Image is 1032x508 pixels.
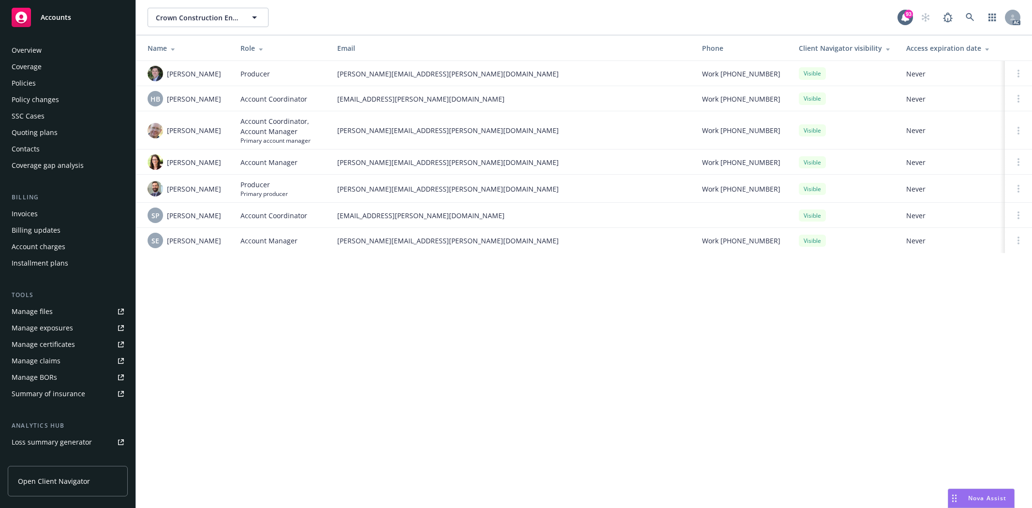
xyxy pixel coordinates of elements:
[12,206,38,222] div: Invoices
[916,8,935,27] a: Start snowing
[8,239,128,254] a: Account charges
[240,236,298,246] span: Account Manager
[799,67,826,79] div: Visible
[240,179,288,190] span: Producer
[8,370,128,385] a: Manage BORs
[167,69,221,79] span: [PERSON_NAME]
[906,236,997,246] span: Never
[8,223,128,238] a: Billing updates
[906,157,997,167] span: Never
[702,125,780,135] span: Work [PHONE_NUMBER]
[799,92,826,105] div: Visible
[8,4,128,31] a: Accounts
[960,8,980,27] a: Search
[167,94,221,104] span: [PERSON_NAME]
[799,235,826,247] div: Visible
[702,69,780,79] span: Work [PHONE_NUMBER]
[12,158,84,173] div: Coverage gap analysis
[337,210,687,221] span: [EMAIL_ADDRESS][PERSON_NAME][DOMAIN_NAME]
[906,125,997,135] span: Never
[8,141,128,157] a: Contacts
[148,8,269,27] button: Crown Construction Engineering, Inc.
[240,116,322,136] span: Account Coordinator, Account Manager
[12,353,60,369] div: Manage claims
[8,337,128,352] a: Manage certificates
[799,124,826,136] div: Visible
[337,125,687,135] span: [PERSON_NAME][EMAIL_ADDRESS][PERSON_NAME][DOMAIN_NAME]
[12,304,53,319] div: Manage files
[148,181,163,196] img: photo
[18,476,90,486] span: Open Client Navigator
[948,489,960,508] div: Drag to move
[167,236,221,246] span: [PERSON_NAME]
[8,421,128,431] div: Analytics hub
[906,43,997,53] div: Access expiration date
[702,43,783,53] div: Phone
[983,8,1002,27] a: Switch app
[968,494,1006,502] span: Nova Assist
[12,223,60,238] div: Billing updates
[8,386,128,402] a: Summary of insurance
[702,94,780,104] span: Work [PHONE_NUMBER]
[12,59,42,75] div: Coverage
[167,157,221,167] span: [PERSON_NAME]
[906,210,997,221] span: Never
[904,10,913,18] div: 93
[8,75,128,91] a: Policies
[799,43,891,53] div: Client Navigator visibility
[8,92,128,107] a: Policy changes
[167,125,221,135] span: [PERSON_NAME]
[150,94,160,104] span: HB
[799,156,826,168] div: Visible
[8,206,128,222] a: Invoices
[8,353,128,369] a: Manage claims
[240,136,322,145] span: Primary account manager
[938,8,957,27] a: Report a Bug
[167,210,221,221] span: [PERSON_NAME]
[12,255,68,271] div: Installment plans
[906,94,997,104] span: Never
[240,69,270,79] span: Producer
[12,108,45,124] div: SSC Cases
[8,59,128,75] a: Coverage
[151,236,159,246] span: SE
[8,290,128,300] div: Tools
[8,158,128,173] a: Coverage gap analysis
[8,320,128,336] a: Manage exposures
[12,92,59,107] div: Policy changes
[240,157,298,167] span: Account Manager
[337,94,687,104] span: [EMAIL_ADDRESS][PERSON_NAME][DOMAIN_NAME]
[156,13,239,23] span: Crown Construction Engineering, Inc.
[41,14,71,21] span: Accounts
[148,43,225,53] div: Name
[702,236,780,246] span: Work [PHONE_NUMBER]
[240,43,322,53] div: Role
[337,157,687,167] span: [PERSON_NAME][EMAIL_ADDRESS][PERSON_NAME][DOMAIN_NAME]
[8,434,128,450] a: Loss summary generator
[8,304,128,319] a: Manage files
[702,157,780,167] span: Work [PHONE_NUMBER]
[148,154,163,170] img: photo
[12,75,36,91] div: Policies
[8,125,128,140] a: Quoting plans
[12,386,85,402] div: Summary of insurance
[12,141,40,157] div: Contacts
[702,184,780,194] span: Work [PHONE_NUMBER]
[799,183,826,195] div: Visible
[337,69,687,79] span: [PERSON_NAME][EMAIL_ADDRESS][PERSON_NAME][DOMAIN_NAME]
[948,489,1015,508] button: Nova Assist
[12,320,73,336] div: Manage exposures
[148,123,163,138] img: photo
[240,94,307,104] span: Account Coordinator
[240,190,288,198] span: Primary producer
[8,255,128,271] a: Installment plans
[12,370,57,385] div: Manage BORs
[337,43,687,53] div: Email
[12,337,75,352] div: Manage certificates
[167,184,221,194] span: [PERSON_NAME]
[148,66,163,81] img: photo
[240,210,307,221] span: Account Coordinator
[12,43,42,58] div: Overview
[8,43,128,58] a: Overview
